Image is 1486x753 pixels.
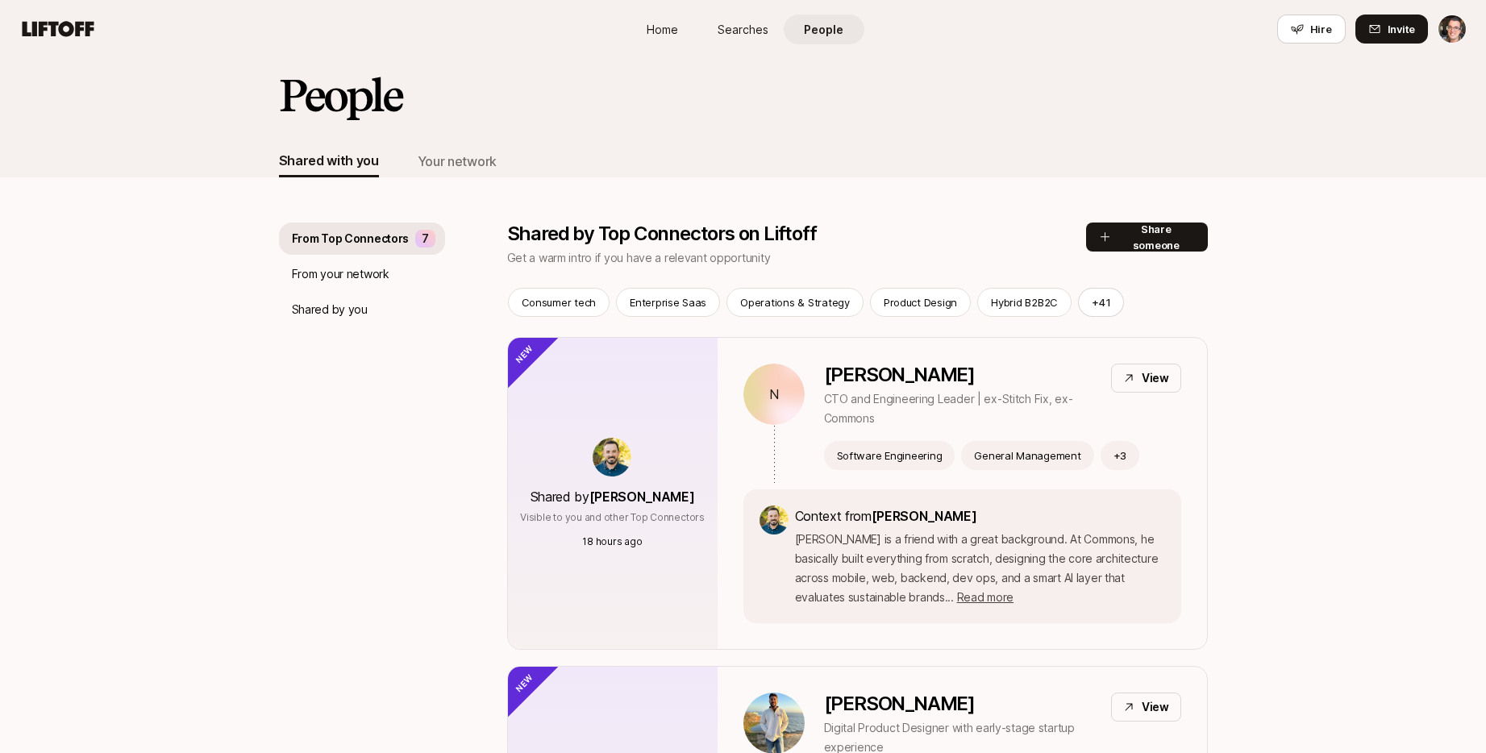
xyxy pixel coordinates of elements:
[279,145,379,177] button: Shared with you
[1086,223,1208,252] button: Share someone
[1388,21,1415,37] span: Invite
[872,508,977,524] span: [PERSON_NAME]
[740,294,850,310] p: Operations & Strategy
[279,71,402,119] h2: People
[520,510,705,525] p: Visible to you and other Top Connectors
[795,530,1165,607] p: [PERSON_NAME] is a friend with a great background. At Commons, he basically built everything from...
[522,294,597,310] p: Consumer tech
[481,639,560,719] div: New
[1078,288,1124,317] button: +41
[784,15,864,44] a: People
[589,489,695,505] span: [PERSON_NAME]
[769,385,779,404] p: N
[582,535,642,549] p: 18 hours ago
[804,21,843,38] span: People
[418,151,497,172] div: Your network
[647,21,678,38] span: Home
[1355,15,1428,44] button: Invite
[1438,15,1466,43] img: Eric Smith
[1101,441,1140,470] button: +3
[292,229,410,248] p: From Top Connectors
[279,150,379,171] div: Shared with you
[418,145,497,177] button: Your network
[292,264,389,284] p: From your network
[824,389,1098,428] p: CTO and Engineering Leader | ex-Stitch Fix, ex-Commons
[1277,15,1346,44] button: Hire
[974,447,1080,464] p: General Management
[1142,368,1169,388] p: View
[622,15,703,44] a: Home
[630,294,706,310] p: Enterprise Saas
[1438,15,1467,44] button: Eric Smith
[824,693,1098,715] p: [PERSON_NAME]
[422,229,429,248] p: 7
[593,438,631,476] img: 94ddba96_162a_4062_a6fe_bdab82155b16.jpg
[1142,697,1169,717] p: View
[703,15,784,44] a: Searches
[507,248,1086,268] p: Get a warm intro if you have a relevant opportunity
[795,505,1165,526] p: Context from
[991,294,1058,310] p: Hybrid B2B2C
[531,486,695,507] p: Shared by
[481,310,560,390] div: New
[824,364,1098,386] p: [PERSON_NAME]
[507,223,1086,245] p: Shared by Top Connectors on Liftoff
[837,447,943,464] p: Software Engineering
[884,294,957,310] p: Product Design
[292,300,368,319] p: Shared by you
[760,505,789,535] img: 94ddba96_162a_4062_a6fe_bdab82155b16.jpg
[507,337,1208,650] a: Shared by[PERSON_NAME]Visible to you and other Top Connectors18 hours agoN[PERSON_NAME]CTO and En...
[718,21,768,38] span: Searches
[1310,21,1332,37] span: Hire
[957,590,1014,604] span: Read more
